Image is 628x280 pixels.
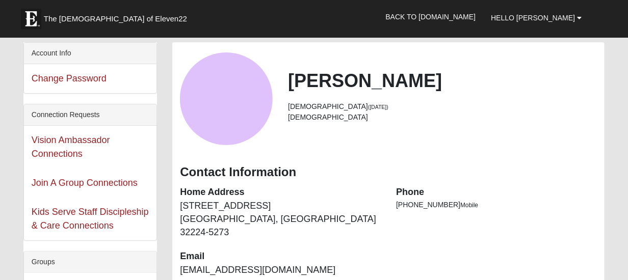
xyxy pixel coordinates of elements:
li: [PHONE_NUMBER] [396,200,597,210]
div: Groups [24,251,157,273]
small: ([DATE]) [368,104,388,110]
img: Eleven22 logo [21,9,41,29]
dt: Email [180,250,381,263]
dd: [STREET_ADDRESS] [GEOGRAPHIC_DATA], [GEOGRAPHIC_DATA] 32224-5273 [180,200,381,239]
li: [DEMOGRAPHIC_DATA] [288,112,597,123]
a: Join A Group Connections [32,178,138,188]
dt: Home Address [180,186,381,199]
a: Kids Serve Staff Discipleship & Care Connections [32,207,149,231]
h3: Contact Information [180,165,597,180]
a: The [DEMOGRAPHIC_DATA] of Eleven22 [16,4,220,29]
span: Mobile [460,202,478,209]
div: Account Info [24,43,157,64]
li: [DEMOGRAPHIC_DATA] [288,101,597,112]
dt: Phone [396,186,597,199]
span: Hello [PERSON_NAME] [491,14,575,22]
span: The [DEMOGRAPHIC_DATA] of Eleven22 [44,14,187,24]
h2: [PERSON_NAME] [288,70,597,92]
dd: [EMAIL_ADDRESS][DOMAIN_NAME] [180,264,381,277]
a: Back to [DOMAIN_NAME] [378,4,484,30]
a: Hello [PERSON_NAME] [483,5,589,31]
a: Change Password [32,73,107,83]
a: Vision Ambassador Connections [32,135,110,159]
a: View Fullsize Photo [180,52,273,145]
div: Connection Requests [24,104,157,126]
